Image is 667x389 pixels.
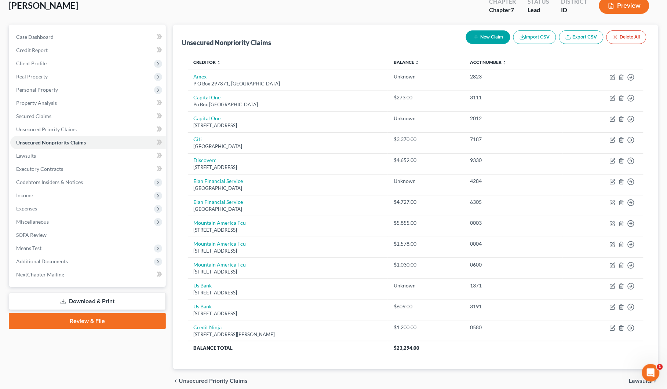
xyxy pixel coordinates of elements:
a: Case Dashboard [10,30,166,44]
a: Unsecured Nonpriority Claims [10,136,166,149]
a: Capital One [194,94,221,100]
button: Lawsuits chevron_right [629,378,658,384]
a: Export CSV [559,30,604,44]
span: Secured Claims [16,113,51,119]
i: chevron_left [173,378,179,384]
a: Creditor unfold_more [194,59,221,65]
div: $3,370.00 [394,136,458,143]
span: Lawsuits [16,153,36,159]
div: $4,727.00 [394,198,458,206]
a: Credit Ninja [194,324,222,330]
div: Unknown [394,73,458,80]
span: SOFA Review [16,232,47,238]
div: 2823 [470,73,557,80]
div: 0003 [470,219,557,227]
iframe: Intercom live chat [642,364,660,382]
div: $1,030.00 [394,261,458,268]
div: 2012 [470,115,557,122]
a: Download & Print [9,293,166,310]
span: Income [16,192,33,198]
a: Balance unfold_more [394,59,419,65]
a: Review & File [9,313,166,329]
div: Unknown [394,177,458,185]
a: Amex [194,73,207,80]
div: Unknown [394,282,458,289]
a: Lawsuits [10,149,166,162]
div: 0600 [470,261,557,268]
a: Elan Financial Service [194,199,243,205]
a: Mountain America Fcu [194,241,246,247]
div: $4,652.00 [394,157,458,164]
button: chevron_left Unsecured Priority Claims [173,378,248,384]
span: Additional Documents [16,258,68,264]
i: unfold_more [217,60,221,65]
div: $1,200.00 [394,324,458,331]
div: [STREET_ADDRESS][PERSON_NAME] [194,331,382,338]
div: [STREET_ADDRESS] [194,164,382,171]
div: 0580 [470,324,557,331]
div: 1371 [470,282,557,289]
a: Acct Number unfold_more [470,59,507,65]
a: Secured Claims [10,110,166,123]
div: 4284 [470,177,557,185]
div: 3111 [470,94,557,101]
div: [STREET_ADDRESS] [194,227,382,234]
a: Mountain America Fcu [194,220,246,226]
a: Us Bank [194,303,212,309]
a: NextChapter Mailing [10,268,166,281]
div: $273.00 [394,94,458,101]
span: Miscellaneous [16,219,49,225]
span: NextChapter Mailing [16,271,64,278]
div: $609.00 [394,303,458,310]
span: $23,294.00 [394,345,419,351]
a: Us Bank [194,282,212,289]
div: [STREET_ADDRESS] [194,122,382,129]
a: Unsecured Priority Claims [10,123,166,136]
span: Unsecured Priority Claims [179,378,248,384]
a: Capital One [194,115,221,121]
span: Property Analysis [16,100,57,106]
span: Expenses [16,205,37,212]
span: Personal Property [16,87,58,93]
div: [STREET_ADDRESS] [194,310,382,317]
span: Means Test [16,245,41,251]
span: Client Profile [16,60,47,66]
span: Lawsuits [629,378,652,384]
i: unfold_more [502,60,507,65]
span: 7 [511,6,514,13]
a: Mountain America Fcu [194,261,246,268]
span: Unsecured Priority Claims [16,126,77,132]
div: $1,578.00 [394,240,458,247]
a: Credit Report [10,44,166,57]
i: unfold_more [415,60,419,65]
a: Discoverc [194,157,217,163]
div: Chapter [489,6,516,14]
span: Real Property [16,73,48,80]
a: Elan Financial Service [194,178,243,184]
span: Codebtors Insiders & Notices [16,179,83,185]
div: Lead [528,6,549,14]
div: [GEOGRAPHIC_DATA] [194,185,382,192]
div: P O Box 297871, [GEOGRAPHIC_DATA] [194,80,382,87]
div: [GEOGRAPHIC_DATA] [194,143,382,150]
div: $5,855.00 [394,219,458,227]
div: 6305 [470,198,557,206]
span: Executory Contracts [16,166,63,172]
a: Citi [194,136,202,142]
span: Unsecured Nonpriority Claims [16,139,86,146]
button: Import CSV [513,30,556,44]
div: ID [561,6,587,14]
div: [STREET_ADDRESS] [194,247,382,254]
div: Unknown [394,115,458,122]
button: New Claim [466,30,510,44]
a: SOFA Review [10,228,166,242]
span: Credit Report [16,47,48,53]
div: 7187 [470,136,557,143]
div: Unsecured Nonpriority Claims [182,38,271,47]
div: [STREET_ADDRESS] [194,268,382,275]
th: Balance Total [188,341,388,355]
span: 1 [657,364,663,370]
span: Case Dashboard [16,34,54,40]
div: 0004 [470,240,557,247]
button: Delete All [606,30,646,44]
